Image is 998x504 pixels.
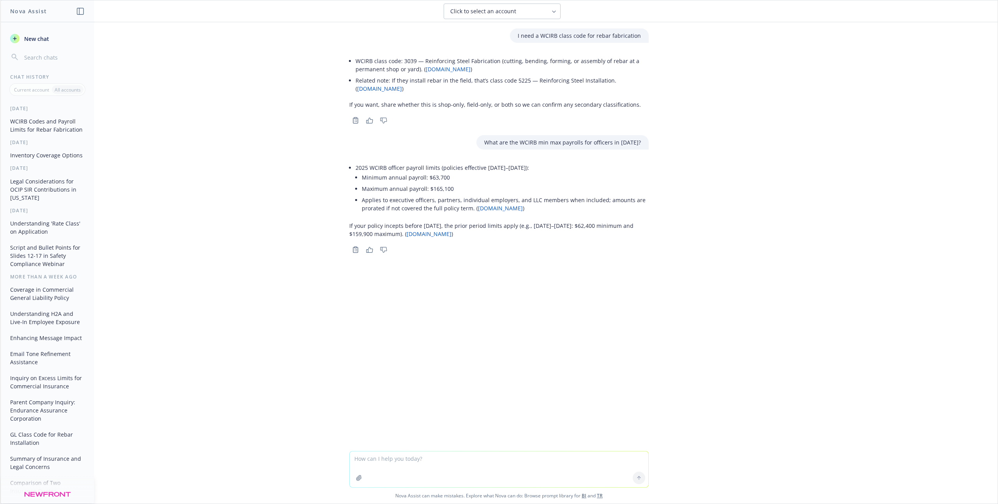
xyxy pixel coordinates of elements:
[450,7,516,15] span: Click to select an account
[352,246,359,253] svg: Copy to clipboard
[478,204,523,212] a: [DOMAIN_NAME]
[1,139,94,146] div: [DATE]
[582,492,586,499] a: BI
[7,372,88,393] button: Inquiry on Excess Limits for Commercial Insurance
[7,217,88,238] button: Understanding 'Rate Class' on Application
[7,476,88,497] button: Comparison of Two Insurance Quotes
[7,331,88,344] button: Enhancing Message Impact
[7,149,88,162] button: Inventory Coverage Options
[1,74,94,80] div: Chat History
[7,347,88,368] button: Email Tone Refinement Assistance
[357,85,402,92] a: [DOMAIN_NAME]
[7,307,88,328] button: Understanding H2A and Live-In Employee Exposure
[349,222,649,238] p: If your policy incepts before [DATE], the prior period limits apply (e.g., [DATE]–[DATE]: $62,400...
[597,492,603,499] a: TR
[356,55,649,75] li: WCIRB class code: 3039 — Reinforcing Steel Fabrication (cutting, bending, forming, or assembly of...
[23,35,49,43] span: New chat
[356,75,649,94] li: Related note: If they install rebar in the field, that’s class code 5225 — Reinforcing Steel Inst...
[362,172,649,183] li: Minimum annual payroll: $63,700
[352,117,359,124] svg: Copy to clipboard
[7,175,88,204] button: Legal Considerations for OCIP SIR Contributions in [US_STATE]
[377,244,390,255] button: Thumbs down
[407,230,451,238] a: [DOMAIN_NAME]
[444,4,561,19] button: Click to select an account
[1,273,94,280] div: More than a week ago
[518,32,641,40] p: I need a WCIRB class code for rebar fabrication
[7,396,88,425] button: Parent Company Inquiry: Endurance Assurance Corporation
[377,115,390,126] button: Thumbs down
[23,52,85,63] input: Search chats
[362,183,649,194] li: Maximum annual payroll: $165,100
[7,241,88,270] button: Script and Bullet Points for Slides 12-17 in Safety Compliance Webinar
[7,283,88,304] button: Coverage in Commercial General Liability Policy
[362,194,649,214] li: Applies to executive officers, partners, individual employers, and LLC members when included; amo...
[7,428,88,449] button: GL Class Code for Rebar Installation
[7,115,88,136] button: WCIRB Codes and Payroll Limits for Rebar Fabrication
[7,32,88,46] button: New chat
[7,452,88,473] button: Summary of Insurance and Legal Concerns
[1,207,94,214] div: [DATE]
[1,165,94,171] div: [DATE]
[10,7,47,15] h1: Nova Assist
[426,65,471,73] a: [DOMAIN_NAME]
[14,86,49,93] p: Current account
[55,86,81,93] p: All accounts
[4,488,994,504] span: Nova Assist can make mistakes. Explore what Nova can do: Browse prompt library for and
[349,100,649,109] p: If you want, share whether this is shop-only, field-only, or both so we can confirm any secondary...
[1,105,94,112] div: [DATE]
[356,162,649,215] li: 2025 WCIRB officer payroll limits (policies effective [DATE]–[DATE]):
[484,138,641,146] p: What are the WCIRB min max payrolls for officers in [DATE]?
